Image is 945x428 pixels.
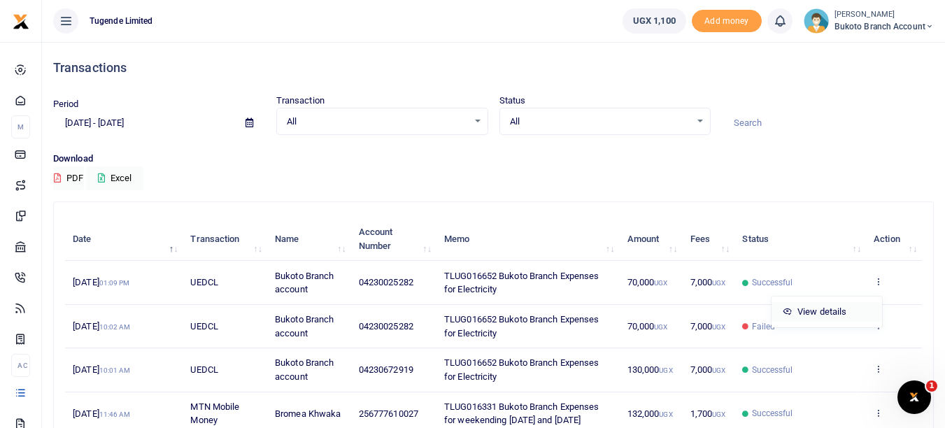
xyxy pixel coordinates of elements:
[712,411,725,418] small: UGX
[13,13,29,30] img: logo-small
[659,411,672,418] small: UGX
[734,217,866,261] th: Status: activate to sort column ascending
[11,115,30,138] li: M
[510,115,691,129] span: All
[359,364,413,375] span: 04230672919
[190,321,218,331] span: UEDCL
[190,401,239,426] span: MTN Mobile Money
[623,8,686,34] a: UGX 1,100
[53,166,84,190] button: PDF
[752,276,793,289] span: Successful
[633,14,676,28] span: UGX 1,100
[73,277,129,287] span: [DATE]
[682,217,734,261] th: Fees: activate to sort column ascending
[99,411,131,418] small: 11:46 AM
[84,15,159,27] span: Tugende Limited
[73,364,130,375] span: [DATE]
[772,302,882,322] a: View details
[13,15,29,26] a: logo-small logo-large logo-large
[275,314,334,338] span: Bukoto Branch account
[659,366,672,374] small: UGX
[654,279,667,287] small: UGX
[897,380,931,414] iframe: Intercom live chat
[627,321,668,331] span: 70,000
[99,323,131,331] small: 10:02 AM
[359,321,413,331] span: 04230025282
[752,320,776,333] span: Failed
[619,217,682,261] th: Amount: activate to sort column ascending
[73,408,130,419] span: [DATE]
[804,8,829,34] img: profile-user
[712,279,725,287] small: UGX
[351,217,436,261] th: Account Number: activate to sort column ascending
[692,10,762,33] li: Toup your wallet
[499,94,526,108] label: Status
[654,323,667,331] small: UGX
[275,408,341,419] span: Bromea Khwaka
[926,380,937,392] span: 1
[444,357,599,382] span: TLUG016652 Bukoto Branch Expenses for Electricity
[183,217,267,261] th: Transaction: activate to sort column ascending
[752,407,793,420] span: Successful
[444,271,599,295] span: TLUG016652 Bukoto Branch Expenses for Electricity
[53,97,79,111] label: Period
[73,321,130,331] span: [DATE]
[275,271,334,295] span: Bukoto Branch account
[190,364,218,375] span: UEDCL
[690,364,726,375] span: 7,000
[86,166,143,190] button: Excel
[866,217,922,261] th: Action: activate to sort column ascending
[617,8,692,34] li: Wallet ballance
[722,111,934,135] input: Search
[444,314,599,338] span: TLUG016652 Bukoto Branch Expenses for Electricity
[627,277,668,287] span: 70,000
[627,408,673,419] span: 132,000
[627,364,673,375] span: 130,000
[834,20,934,33] span: Bukoto Branch account
[690,408,726,419] span: 1,700
[65,217,183,261] th: Date: activate to sort column descending
[692,10,762,33] span: Add money
[444,401,599,426] span: TLUG016331 Bukoto Branch Expenses for weekending [DATE] and [DATE]
[436,217,620,261] th: Memo: activate to sort column ascending
[690,321,726,331] span: 7,000
[712,366,725,374] small: UGX
[692,15,762,25] a: Add money
[99,279,130,287] small: 01:09 PM
[53,60,934,76] h4: Transactions
[11,354,30,377] li: Ac
[276,94,325,108] label: Transaction
[287,115,468,129] span: All
[834,9,934,21] small: [PERSON_NAME]
[267,217,351,261] th: Name: activate to sort column ascending
[712,323,725,331] small: UGX
[53,111,234,135] input: select period
[804,8,934,34] a: profile-user [PERSON_NAME] Bukoto Branch account
[99,366,131,374] small: 10:01 AM
[359,408,418,419] span: 256777610027
[752,364,793,376] span: Successful
[190,277,218,287] span: UEDCL
[359,277,413,287] span: 04230025282
[53,152,934,166] p: Download
[690,277,726,287] span: 7,000
[275,357,334,382] span: Bukoto Branch account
